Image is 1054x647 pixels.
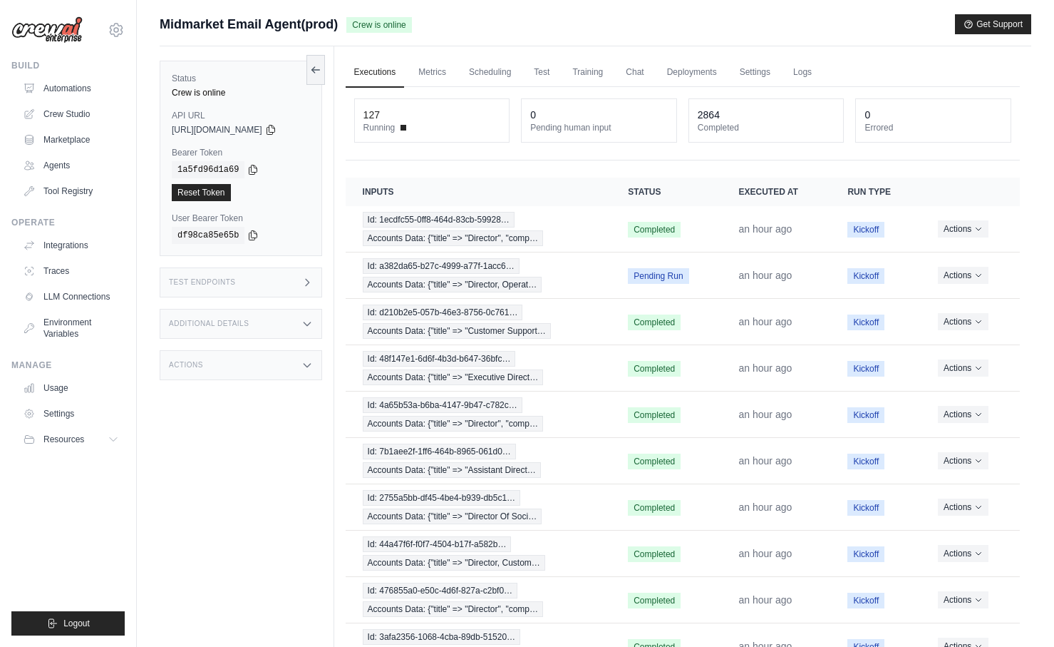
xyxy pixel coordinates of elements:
a: View execution details for Id [363,351,594,385]
a: View execution details for Id [363,212,594,246]
span: Id: 476855a0-e50c-4d6f-827a-c2bf0… [363,583,517,598]
h3: Test Endpoints [169,278,236,287]
a: LLM Connections [17,285,125,308]
span: Resources [43,434,84,445]
span: Kickoff [847,268,884,284]
h3: Additional Details [169,320,249,328]
time: August 28, 2025 at 23:46 PDT [739,316,792,327]
span: Accounts Data: {"title" => "Director", "comp… [363,230,543,246]
time: August 28, 2025 at 23:45 PDT [739,455,792,467]
button: Actions for execution [938,591,988,608]
time: August 28, 2025 at 23:46 PDT [739,223,792,235]
div: 0 [530,108,536,122]
time: August 28, 2025 at 23:46 PDT [739,270,792,281]
span: Kickoff [847,593,884,608]
a: View execution details for Id [363,444,594,478]
div: Operate [11,217,125,228]
div: 0 [864,108,870,122]
button: Resources [17,428,125,451]
label: User Bearer Token [172,213,310,224]
span: Accounts Data: {"title" => "Assistant Direct… [363,462,541,478]
a: Tool Registry [17,180,125,203]
span: Completed [628,361,681,377]
span: Id: 3afa2356-1068-4cba-89db-51520… [363,629,521,645]
span: Accounts Data: {"title" => "Director, Operat… [363,277,542,292]
a: Settings [731,58,779,88]
span: Running [363,122,396,133]
button: Actions for execution [938,360,988,377]
div: Build [11,60,125,71]
span: Id: 7b1aee2f-1ff6-464b-8965-061d0… [363,444,516,459]
span: Midmarket Email Agent(prod) [160,14,338,34]
label: API URL [172,110,310,121]
span: Completed [628,454,681,469]
button: Actions for execution [938,545,988,562]
span: Accounts Data: {"title" => "Director Of Soci… [363,509,542,524]
span: Id: d210b2e5-057b-46e3-8756-0c761… [363,305,523,320]
a: Deployments [658,58,725,88]
div: 2864 [698,108,720,122]
time: August 28, 2025 at 23:45 PDT [739,501,792,513]
a: View execution details for Id [363,536,594,571]
span: Id: 44a47f6f-f0f7-4504-b17f-a582b… [363,536,512,552]
span: Accounts Data: {"title" => "Director", "comp… [363,416,543,432]
span: Accounts Data: {"title" => "Customer Support… [363,323,551,339]
a: Automations [17,77,125,100]
a: Scheduling [460,58,520,88]
label: Bearer Token [172,147,310,158]
th: Executed at [722,178,831,206]
span: Kickoff [847,407,884,423]
code: 1a5fd96d1a69 [172,161,244,178]
img: Logo [11,16,83,44]
span: Accounts Data: {"title" => "Director, Custom… [363,555,545,571]
dt: Errored [864,122,1002,133]
h3: Actions [169,361,203,370]
span: Kickoff [847,361,884,377]
button: Actions for execution [938,313,988,330]
span: Completed [628,500,681,516]
th: Inputs [346,178,611,206]
dt: Pending human input [530,122,668,133]
span: [URL][DOMAIN_NAME] [172,124,262,136]
a: Executions [346,58,405,88]
div: Manage [11,360,125,371]
span: Kickoff [847,315,884,330]
span: Completed [628,315,681,330]
span: Id: a382da65-b27c-4999-a77f-1acc6… [363,258,520,274]
time: August 28, 2025 at 23:45 PDT [739,594,792,606]
button: Logout [11,611,125,636]
a: View execution details for Id [363,397,594,432]
span: Pending Run [628,268,688,284]
th: Status [611,178,721,206]
button: Get Support [955,14,1031,34]
span: Crew is online [346,17,411,33]
dt: Completed [698,122,835,133]
span: Completed [628,407,681,423]
span: Logout [63,618,90,629]
a: View execution details for Id [363,490,594,524]
span: Kickoff [847,222,884,238]
button: Actions for execution [938,406,988,423]
span: Id: 1ecdfc55-0ff8-464d-83cb-59928… [363,212,515,228]
a: Environment Variables [17,311,125,345]
div: 127 [363,108,380,122]
span: Completed [628,222,681,238]
a: View execution details for Id [363,305,594,339]
span: Kickoff [847,546,884,562]
a: Metrics [410,58,455,88]
a: Crew Studio [17,103,125,126]
label: Status [172,73,310,84]
button: Actions for execution [938,452,988,469]
a: Integrations [17,234,125,257]
time: August 28, 2025 at 23:45 PDT [739,362,792,374]
span: Id: 48f147e1-6d6f-4b3d-b647-36bfc… [363,351,516,367]
a: Marketplace [17,128,125,151]
span: Id: 4a65b53a-b6ba-4147-9b47-c782c… [363,397,522,413]
a: Usage [17,377,125,399]
button: Actions for execution [938,499,988,516]
a: Traces [17,260,125,282]
time: August 28, 2025 at 23:45 PDT [739,548,792,559]
span: Kickoff [847,454,884,469]
time: August 28, 2025 at 23:45 PDT [739,409,792,420]
th: Run Type [830,178,921,206]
